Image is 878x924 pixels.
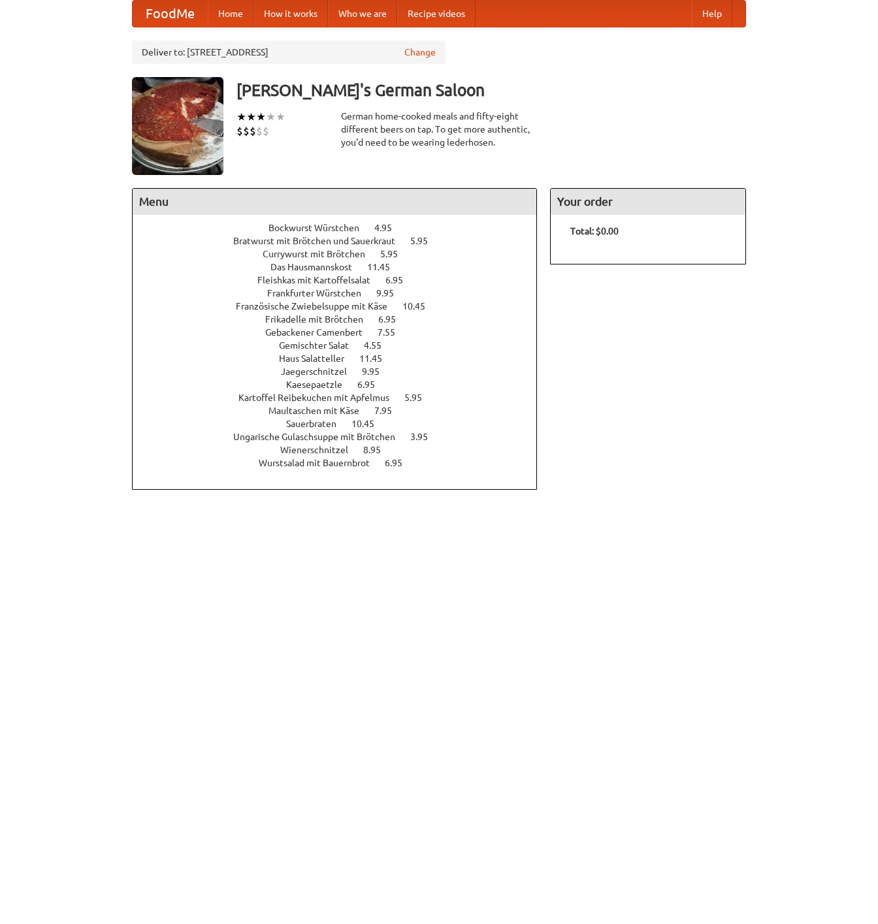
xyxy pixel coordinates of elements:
span: 9.95 [376,288,407,298]
span: 6.95 [385,275,416,285]
span: 4.55 [364,340,395,351]
li: $ [236,124,243,138]
span: 11.45 [367,262,403,272]
span: Sauerbraten [286,419,350,429]
a: Kaesepaetzle 6.95 [286,379,399,390]
span: 10.45 [351,419,387,429]
span: Kartoffel Reibekuchen mit Apfelmus [238,392,402,403]
span: Jaegerschnitzel [281,366,360,377]
li: $ [256,124,263,138]
span: 5.95 [404,392,435,403]
span: 11.45 [359,353,395,364]
li: $ [243,124,250,138]
span: Wurstsalad mit Bauernbrot [259,458,383,468]
span: 5.95 [380,249,411,259]
a: Change [404,46,436,59]
a: Wurstsalad mit Bauernbrot 6.95 [259,458,427,468]
a: Recipe videos [397,1,476,27]
a: Currywurst mit Brötchen 5.95 [263,249,422,259]
span: 5.95 [410,236,441,246]
a: Gebackener Camenbert 7.55 [265,327,419,338]
span: Bockwurst Würstchen [268,223,372,233]
div: Deliver to: [STREET_ADDRESS] [132,40,446,64]
span: Gemischter Salat [279,340,362,351]
h3: [PERSON_NAME]'s German Saloon [236,77,746,103]
a: How it works [253,1,328,27]
li: $ [263,124,269,138]
span: Kaesepaetzle [286,379,355,390]
span: Frikadelle mit Brötchen [265,314,376,325]
a: Französische Zwiebelsuppe mit Käse 10.45 [236,301,449,311]
a: Bratwurst mit Brötchen und Sauerkraut 5.95 [233,236,452,246]
a: Kartoffel Reibekuchen mit Apfelmus 5.95 [238,392,446,403]
span: Gebackener Camenbert [265,327,376,338]
span: Französische Zwiebelsuppe mit Käse [236,301,400,311]
span: Bratwurst mit Brötchen und Sauerkraut [233,236,408,246]
span: 4.95 [374,223,405,233]
a: Maultaschen mit Käse 7.95 [268,406,416,416]
div: German home-cooked meals and fifty-eight different beers on tap. To get more authentic, you'd nee... [341,110,537,149]
span: Haus Salatteller [279,353,357,364]
a: Ungarische Gulaschsuppe mit Brötchen 3.95 [233,432,452,442]
a: Frankfurter Würstchen 9.95 [267,288,418,298]
a: Bockwurst Würstchen 4.95 [268,223,416,233]
a: Who we are [328,1,397,27]
span: Ungarische Gulaschsuppe mit Brötchen [233,432,408,442]
a: Fleishkas mit Kartoffelsalat 6.95 [257,275,427,285]
span: Frankfurter Würstchen [267,288,374,298]
a: Help [692,1,732,27]
span: 10.45 [402,301,438,311]
b: Total: $0.00 [570,226,619,236]
span: Das Hausmannskost [270,262,365,272]
li: ★ [276,110,285,124]
span: 9.95 [362,366,393,377]
li: ★ [256,110,266,124]
a: Jaegerschnitzel 9.95 [281,366,404,377]
span: Maultaschen mit Käse [268,406,372,416]
a: Frikadelle mit Brötchen 6.95 [265,314,420,325]
li: ★ [246,110,256,124]
span: 7.55 [378,327,408,338]
span: 6.95 [378,314,409,325]
span: 6.95 [357,379,388,390]
h4: Menu [133,189,536,215]
li: ★ [266,110,276,124]
a: FoodMe [133,1,208,27]
a: Gemischter Salat 4.55 [279,340,406,351]
li: $ [250,124,256,138]
a: Home [208,1,253,27]
a: Sauerbraten 10.45 [286,419,398,429]
a: Wienerschnitzel 8.95 [280,445,405,455]
span: 3.95 [410,432,441,442]
a: Haus Salatteller 11.45 [279,353,406,364]
span: Fleishkas mit Kartoffelsalat [257,275,383,285]
span: Currywurst mit Brötchen [263,249,378,259]
img: angular.jpg [132,77,223,175]
a: Das Hausmannskost 11.45 [270,262,414,272]
span: 7.95 [374,406,405,416]
span: 6.95 [385,458,415,468]
span: 8.95 [363,445,394,455]
li: ★ [236,110,246,124]
span: Wienerschnitzel [280,445,361,455]
h4: Your order [551,189,745,215]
